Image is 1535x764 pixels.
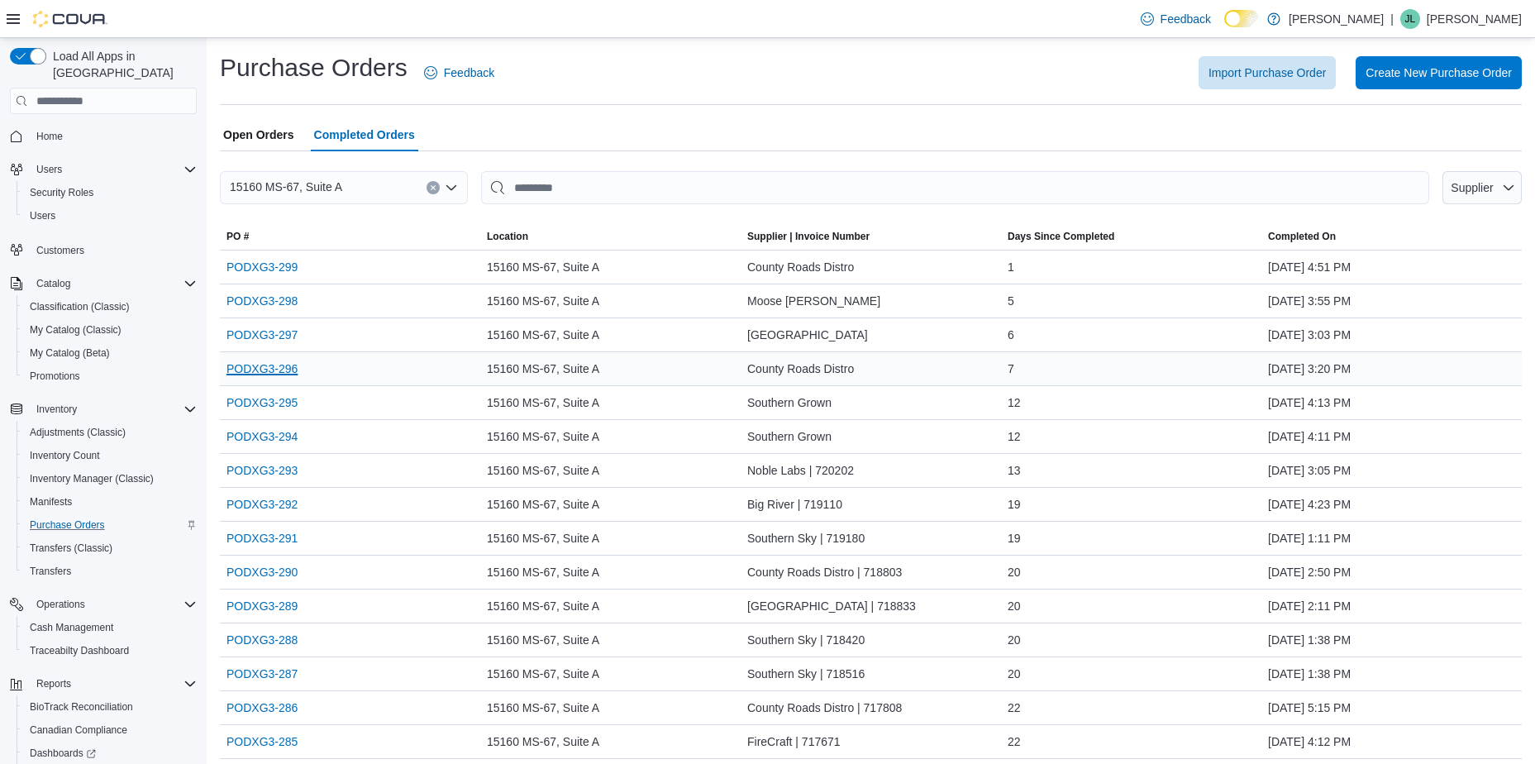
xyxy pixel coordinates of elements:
[17,204,203,227] button: Users
[1161,11,1211,27] span: Feedback
[487,461,599,480] span: 15160 MS-67, Suite A
[23,366,87,386] a: Promotions
[17,639,203,662] button: Traceabilty Dashboard
[23,206,197,226] span: Users
[226,230,249,243] span: PO #
[741,725,1001,758] div: FireCraft | 717671
[1405,9,1416,29] span: JL
[30,127,69,146] a: Home
[33,11,107,27] img: Cova
[1008,596,1021,616] span: 20
[17,365,203,388] button: Promotions
[3,272,203,295] button: Catalog
[17,560,203,583] button: Transfers
[741,590,1001,623] div: [GEOGRAPHIC_DATA] | 718833
[30,565,71,578] span: Transfers
[17,537,203,560] button: Transfers (Classic)
[30,209,55,222] span: Users
[30,274,197,294] span: Catalog
[1008,291,1014,311] span: 5
[1008,562,1021,582] span: 20
[226,427,298,446] a: PODXG3-294
[36,244,84,257] span: Customers
[741,420,1001,453] div: Southern Grown
[487,230,528,243] div: Location
[23,446,197,466] span: Inventory Count
[487,427,599,446] span: 15160 MS-67, Suite A
[30,542,112,555] span: Transfers (Classic)
[481,171,1429,204] input: This is a search bar. After typing your query, hit enter to filter the results lower in the page.
[487,528,599,548] span: 15160 MS-67, Suite A
[23,641,197,661] span: Traceabilty Dashboard
[17,490,203,513] button: Manifests
[23,697,140,717] a: BioTrack Reconciliation
[1001,223,1261,250] button: Days Since Completed
[226,698,298,718] a: PODXG3-286
[1356,56,1522,89] button: Create New Purchase Order
[17,444,203,467] button: Inventory Count
[1008,732,1021,752] span: 22
[17,295,203,318] button: Classification (Classic)
[23,720,197,740] span: Canadian Compliance
[23,423,132,442] a: Adjustments (Classic)
[226,528,298,548] a: PODXG3-291
[17,318,203,341] button: My Catalog (Classic)
[1224,27,1225,28] span: Dark Mode
[23,492,197,512] span: Manifests
[220,51,408,84] h1: Purchase Orders
[30,674,197,694] span: Reports
[1224,10,1259,27] input: Dark Mode
[1268,291,1351,311] span: [DATE] 3:55 PM
[1268,630,1351,650] span: [DATE] 1:38 PM
[1268,325,1351,345] span: [DATE] 3:03 PM
[226,732,298,752] a: PODXG3-285
[741,318,1001,351] div: [GEOGRAPHIC_DATA]
[23,720,134,740] a: Canadian Compliance
[417,56,501,89] a: Feedback
[23,206,62,226] a: Users
[23,320,128,340] a: My Catalog (Classic)
[30,241,91,260] a: Customers
[226,664,298,684] a: PODXG3-287
[487,562,599,582] span: 15160 MS-67, Suite A
[1008,257,1014,277] span: 1
[741,251,1001,284] div: County Roads Distro
[1008,461,1021,480] span: 13
[23,183,100,203] a: Security Roles
[23,366,197,386] span: Promotions
[23,183,197,203] span: Security Roles
[23,469,160,489] a: Inventory Manager (Classic)
[741,284,1001,318] div: Moose [PERSON_NAME]
[487,664,599,684] span: 15160 MS-67, Suite A
[23,561,78,581] a: Transfers
[226,494,298,514] a: PODXG3-292
[1008,664,1021,684] span: 20
[30,186,93,199] span: Security Roles
[30,239,197,260] span: Customers
[3,158,203,181] button: Users
[36,130,63,143] span: Home
[23,743,102,763] a: Dashboards
[741,691,1001,724] div: County Roads Distro | 717808
[23,618,197,637] span: Cash Management
[741,386,1001,419] div: Southern Grown
[17,695,203,719] button: BioTrack Reconciliation
[741,657,1001,690] div: Southern Sky | 718516
[1268,494,1351,514] span: [DATE] 4:23 PM
[23,561,197,581] span: Transfers
[3,124,203,148] button: Home
[747,230,870,243] span: Supplier | Invoice Number
[30,274,77,294] button: Catalog
[1400,9,1420,29] div: Jami Lloyd
[1199,56,1336,89] button: Import Purchase Order
[23,538,119,558] a: Transfers (Classic)
[741,352,1001,385] div: County Roads Distro
[23,297,136,317] a: Classification (Classic)
[226,630,298,650] a: PODXG3-288
[1451,181,1493,194] span: Supplier
[445,181,458,194] button: Open list of options
[226,562,298,582] a: PODXG3-290
[1208,64,1326,81] span: Import Purchase Order
[1390,9,1394,29] p: |
[23,423,197,442] span: Adjustments (Classic)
